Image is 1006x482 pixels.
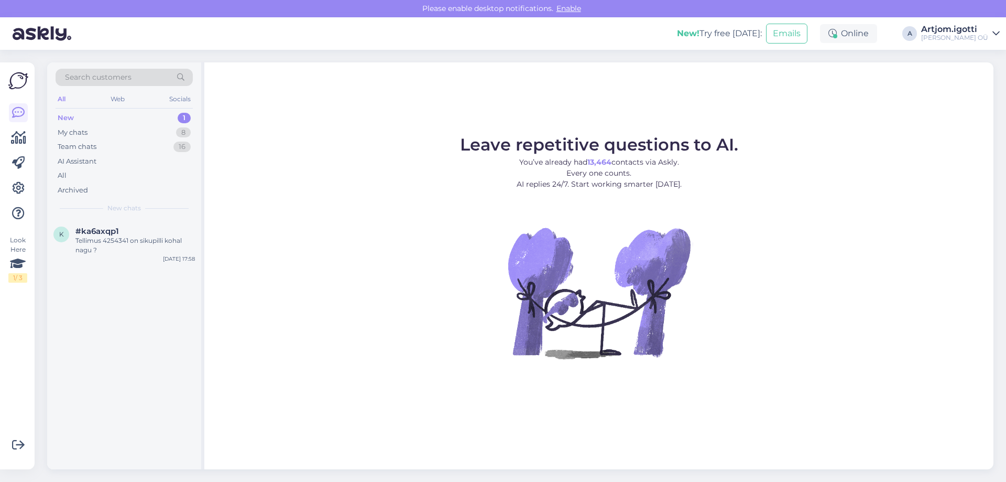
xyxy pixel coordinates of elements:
b: 13,464 [587,157,611,167]
div: 1 [178,113,191,123]
div: Tellimus 4254341 on sikupilli kohal nagu ? [75,236,195,255]
div: Look Here [8,235,27,283]
div: All [56,92,68,106]
div: Artjom.igotti [921,25,988,34]
div: Socials [167,92,193,106]
p: You’ve already had contacts via Askly. Every one counts. AI replies 24/7. Start working smarter [... [460,157,738,190]
div: [PERSON_NAME] OÜ [921,34,988,42]
div: All [58,170,67,181]
div: New [58,113,74,123]
button: Emails [766,24,807,44]
span: Leave repetitive questions to AI. [460,134,738,155]
span: New chats [107,203,141,213]
div: My chats [58,127,88,138]
img: No Chat active [505,198,693,387]
b: New! [677,28,699,38]
div: 8 [176,127,191,138]
div: Team chats [58,142,96,152]
div: AI Assistant [58,156,96,167]
div: 16 [173,142,191,152]
div: Web [108,92,127,106]
span: #ka6axqp1 [75,227,119,236]
span: Enable [553,4,584,13]
div: A [902,26,917,41]
div: [DATE] 17:58 [163,255,195,263]
div: 1 / 3 [8,273,27,283]
div: Archived [58,185,88,196]
img: Askly Logo [8,71,28,91]
div: Online [820,24,877,43]
span: k [59,230,64,238]
a: Artjom.igotti[PERSON_NAME] OÜ [921,25,1000,42]
span: Search customers [65,72,132,83]
div: Try free [DATE]: [677,27,762,40]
